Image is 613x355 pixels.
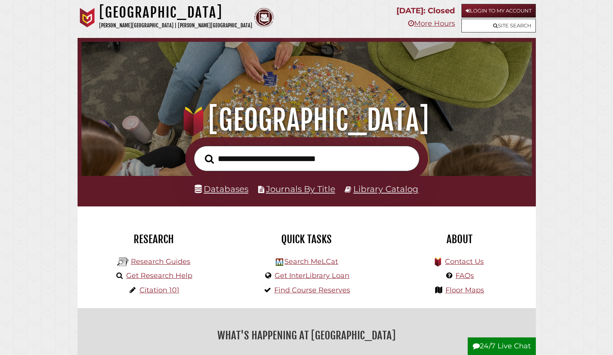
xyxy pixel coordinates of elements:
a: Site Search [461,19,536,32]
a: More Hours [408,19,455,28]
a: Research Guides [131,257,190,266]
a: Get Research Help [126,271,192,280]
h1: [GEOGRAPHIC_DATA] [99,4,252,21]
a: Databases [195,184,248,194]
img: Calvin Theological Seminary [254,8,274,27]
p: [PERSON_NAME][GEOGRAPHIC_DATA] | [PERSON_NAME][GEOGRAPHIC_DATA] [99,21,252,30]
a: Contact Us [445,257,484,266]
h2: About [389,233,530,246]
h1: [GEOGRAPHIC_DATA] [90,103,523,137]
a: Search MeLCat [284,257,338,266]
a: Login to My Account [461,4,536,18]
img: Hekman Library Logo [117,256,129,268]
a: Floor Maps [445,286,484,294]
img: Calvin University [78,8,97,27]
img: Hekman Library Logo [276,258,283,266]
button: Search [201,152,218,166]
a: Journals By Title [266,184,335,194]
p: [DATE]: Closed [396,4,455,18]
a: FAQs [456,271,474,280]
a: Citation 101 [139,286,179,294]
a: Get InterLibrary Loan [275,271,349,280]
h2: Research [83,233,224,246]
h2: What's Happening at [GEOGRAPHIC_DATA] [83,326,530,344]
i: Search [205,154,214,164]
h2: Quick Tasks [236,233,377,246]
a: Library Catalog [353,184,418,194]
a: Find Course Reserves [274,286,350,294]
